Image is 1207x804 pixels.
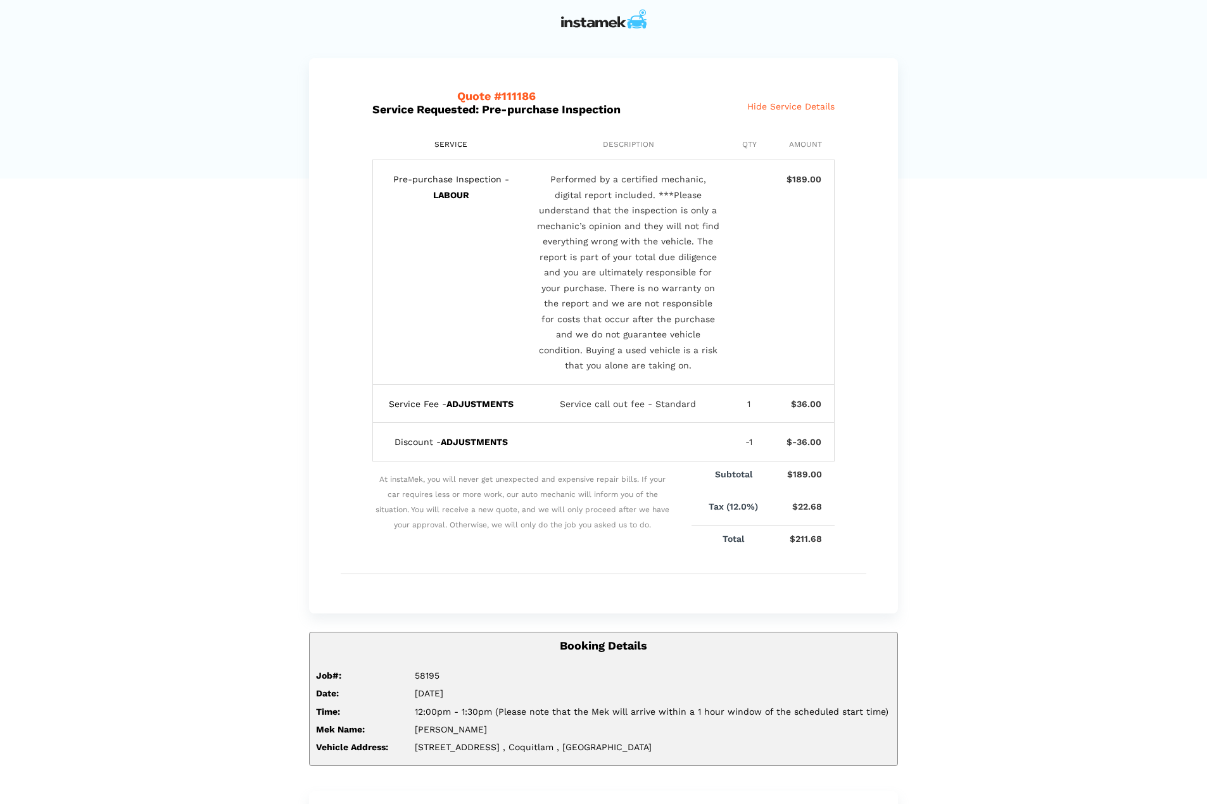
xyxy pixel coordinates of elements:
div: 1 [740,396,758,412]
span: Hide Service Details [747,101,835,112]
div: 58195 [405,670,901,681]
div: Qty [740,140,758,149]
div: [PERSON_NAME] [405,724,901,735]
span: [STREET_ADDRESS] [415,742,500,752]
strong: Mek Name: [316,724,365,734]
div: Description [536,140,720,149]
div: $36.00 [778,396,821,412]
strong: Time: [316,707,340,717]
div: Performed by a certified mechanic, digital report included. ***Please understand that the inspect... [537,172,720,374]
div: Pre-purchase Inspection - [386,172,516,374]
b: ADJUSTMENTS [446,399,514,409]
p: $189.00 [763,468,822,482]
span: , [GEOGRAPHIC_DATA] [557,742,652,752]
span: At instaMek, you will never get unexpected and expensive repair bills. If your car requires less ... [372,462,673,558]
strong: Date: [316,688,339,698]
span: , Coquitlam [503,742,553,752]
b: LABOUR [433,190,469,200]
div: Service call out fee - Standard [537,396,720,412]
b: ADJUSTMENTS [441,437,508,447]
div: $189.00 [778,172,821,374]
div: Service [385,140,516,149]
strong: Job#: [316,670,341,681]
p: Total [704,532,763,546]
p: $22.68 [763,500,822,514]
div: [DATE] [405,688,901,699]
h5: Booking Details [316,639,891,652]
div: Discount - [386,434,516,450]
span: Quote #111186 [457,89,536,103]
div: $-36.00 [778,434,821,450]
div: 12:00pm - 1:30pm (Please note that the Mek will arrive within a 1 hour window of the scheduled st... [405,706,901,717]
p: Tax (12.0%) [704,500,763,514]
strong: Vehicle Address: [316,742,388,752]
div: Service Fee - [386,396,516,412]
div: -1 [740,434,758,450]
div: Amount [778,140,822,149]
p: Subtotal [704,468,763,482]
h5: Service Requested: Pre-purchase Inspection [372,89,652,116]
p: $211.68 [763,532,822,546]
